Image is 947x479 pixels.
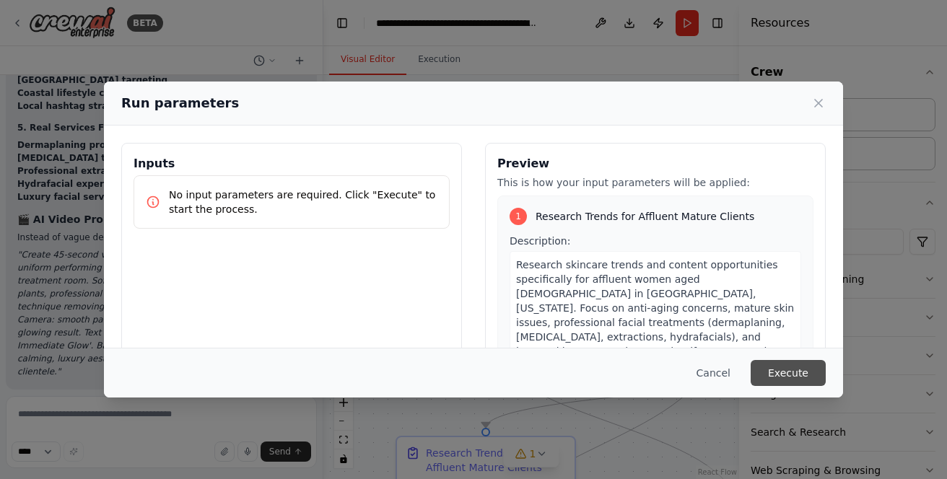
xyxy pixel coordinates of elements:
div: 1 [510,208,527,225]
h3: Preview [497,155,813,172]
h2: Run parameters [121,93,239,113]
p: No input parameters are required. Click "Execute" to start the process. [169,188,437,216]
button: Execute [751,360,826,386]
span: Description: [510,235,570,247]
span: Research skincare trends and content opportunities specifically for affluent women aged [DEMOGRAP... [516,259,794,415]
h3: Inputs [134,155,450,172]
button: Cancel [685,360,742,386]
span: Research Trends for Affluent Mature Clients [536,209,754,224]
p: This is how your input parameters will be applied: [497,175,813,190]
